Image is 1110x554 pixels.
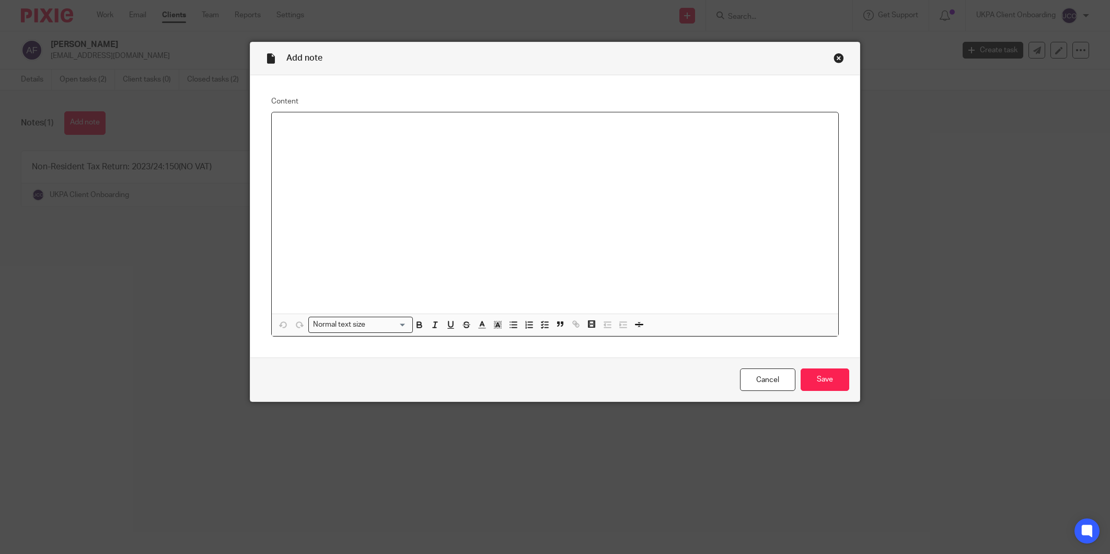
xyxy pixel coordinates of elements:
span: Add note [286,54,322,62]
div: Close this dialog window [834,53,844,63]
input: Search for option [369,319,407,330]
label: Content [271,96,839,107]
span: Normal text size [311,319,368,330]
a: Cancel [740,368,795,391]
div: Search for option [308,317,413,333]
input: Save [801,368,849,391]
